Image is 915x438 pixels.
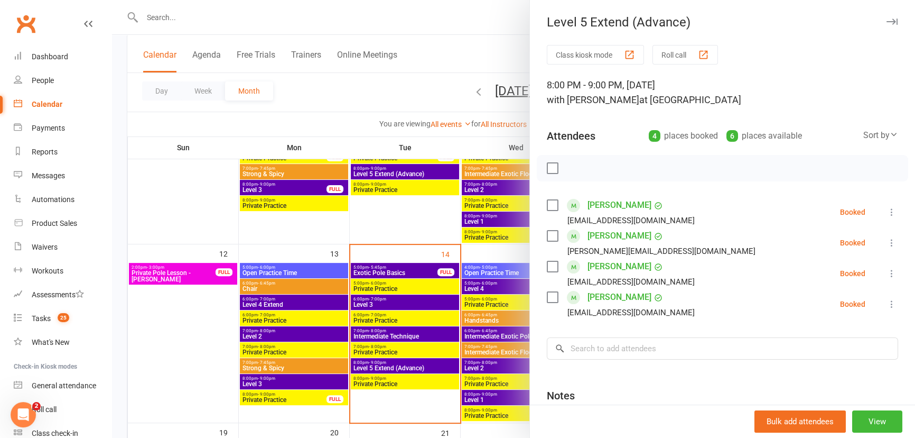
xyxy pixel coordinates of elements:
span: with [PERSON_NAME] [547,94,639,105]
div: Automations [32,195,74,204]
div: [EMAIL_ADDRESS][DOMAIN_NAME] [567,214,695,227]
div: Sort by [863,129,898,142]
a: Waivers [14,235,111,259]
a: Workouts [14,259,111,283]
div: Reports [32,148,58,156]
input: Search to add attendees [547,337,898,360]
div: 8:00 PM - 9:00 PM, [DATE] [547,78,898,107]
div: Payments [32,124,65,132]
div: Tasks [32,314,51,323]
div: Product Sales [32,219,77,227]
div: Workouts [32,267,63,275]
div: Assessments [32,290,84,299]
span: 25 [58,313,69,322]
div: Dashboard [32,52,68,61]
div: Roll call [32,405,57,414]
a: Automations [14,188,111,212]
div: Waivers [32,243,58,251]
div: places booked [649,129,718,143]
a: Clubworx [13,11,39,37]
a: [PERSON_NAME] [587,258,651,275]
a: [PERSON_NAME] [587,289,651,306]
a: Product Sales [14,212,111,235]
a: Calendar [14,93,111,116]
a: People [14,69,111,93]
a: General attendance kiosk mode [14,374,111,398]
a: Tasks 25 [14,307,111,331]
div: Class check-in [32,429,78,437]
a: [PERSON_NAME] [587,197,651,214]
button: Class kiosk mode [547,45,644,65]
div: 6 [726,130,738,142]
div: People [32,76,54,85]
a: Reports [14,140,111,164]
div: Booked [840,239,865,247]
iframe: Intercom live chat [11,402,36,427]
a: Assessments [14,283,111,307]
a: [PERSON_NAME] [587,227,651,244]
div: [EMAIL_ADDRESS][DOMAIN_NAME] [567,306,695,320]
div: Booked [840,208,865,216]
div: [PERSON_NAME][EMAIL_ADDRESS][DOMAIN_NAME] [567,244,755,258]
a: What's New [14,331,111,354]
div: What's New [32,338,70,346]
button: View [852,410,902,433]
div: Notes [547,388,575,403]
div: Calendar [32,100,62,108]
span: at [GEOGRAPHIC_DATA] [639,94,741,105]
button: Roll call [652,45,718,65]
span: 2 [32,402,41,410]
a: Messages [14,164,111,188]
div: Level 5 Extend (Advance) [530,15,915,30]
a: Dashboard [14,45,111,69]
div: Booked [840,300,865,308]
div: General attendance [32,381,96,390]
div: Attendees [547,129,595,143]
div: Messages [32,171,65,180]
div: Booked [840,270,865,277]
div: places available [726,129,802,143]
button: Bulk add attendees [754,410,846,433]
a: Roll call [14,398,111,422]
div: 4 [649,130,660,142]
a: Payments [14,116,111,140]
div: [EMAIL_ADDRESS][DOMAIN_NAME] [567,275,695,289]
